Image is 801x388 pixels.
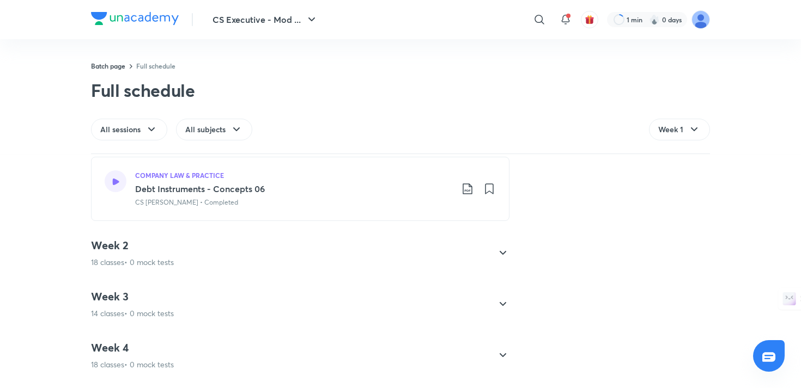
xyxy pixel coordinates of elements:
[91,257,174,268] p: 18 classes • 0 mock tests
[581,11,598,28] button: avatar
[691,10,710,29] img: sumit kumar
[82,341,509,370] div: Week 418 classes• 0 mock tests
[91,290,174,304] h4: Week 3
[100,124,141,135] span: All sessions
[136,61,175,70] a: Full schedule
[91,12,179,28] a: Company Logo
[91,238,174,252] h4: Week 2
[82,238,509,268] div: Week 218 classes• 0 mock tests
[91,359,174,370] p: 18 classes • 0 mock tests
[135,198,238,207] p: CS [PERSON_NAME] • Completed
[91,341,174,355] h4: Week 4
[82,290,509,319] div: Week 314 classes• 0 mock tests
[91,157,509,221] a: COMPANY LAW & PRACTICEDebt Instruments - Concepts 06CS [PERSON_NAME] • Completed
[185,124,226,135] span: All subjects
[91,308,174,319] p: 14 classes • 0 mock tests
[658,124,683,135] span: Week 1
[206,9,325,30] button: CS Executive - Mod ...
[135,170,224,180] h5: COMPANY LAW & PRACTICE
[585,15,594,24] img: avatar
[649,14,660,25] img: streak
[91,61,125,70] a: Batch page
[91,79,195,101] div: Full schedule
[91,12,179,25] img: Company Logo
[135,182,452,195] h3: Debt Instruments - Concepts 06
